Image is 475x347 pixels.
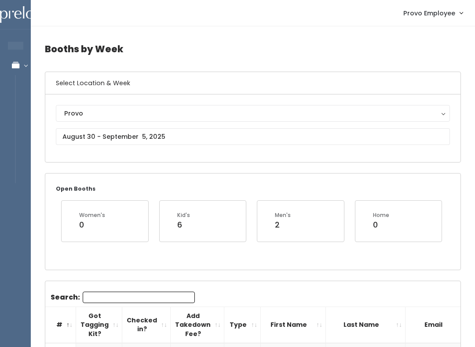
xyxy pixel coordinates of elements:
[395,4,471,22] a: Provo Employee
[83,292,195,303] input: Search:
[79,211,105,219] div: Women's
[406,307,471,343] th: Email: activate to sort column ascending
[403,8,455,18] span: Provo Employee
[51,292,195,303] label: Search:
[45,37,461,61] h4: Booths by Week
[275,219,291,231] div: 2
[56,105,450,122] button: Provo
[45,72,460,94] h6: Select Location & Week
[76,307,122,343] th: Got Tagging Kit?: activate to sort column ascending
[326,307,406,343] th: Last Name: activate to sort column ascending
[45,307,76,343] th: #: activate to sort column descending
[122,307,171,343] th: Checked in?: activate to sort column ascending
[373,211,389,219] div: Home
[79,219,105,231] div: 0
[261,307,326,343] th: First Name: activate to sort column ascending
[56,128,450,145] input: August 30 - September 5, 2025
[171,307,224,343] th: Add Takedown Fee?: activate to sort column ascending
[177,219,190,231] div: 6
[373,219,389,231] div: 0
[177,211,190,219] div: Kid's
[275,211,291,219] div: Men's
[56,185,95,192] small: Open Booths
[224,307,261,343] th: Type: activate to sort column ascending
[64,108,442,118] div: Provo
